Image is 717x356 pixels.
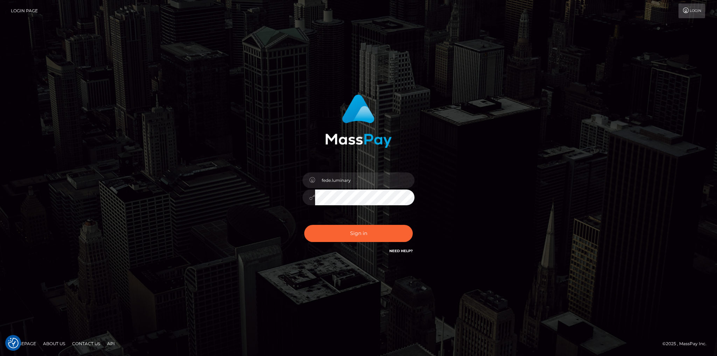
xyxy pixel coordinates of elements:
[389,249,413,253] a: Need Help?
[304,225,413,242] button: Sign in
[8,338,19,348] button: Consent Preferences
[11,3,38,18] a: Login Page
[69,338,103,349] a: Contact Us
[40,338,68,349] a: About Us
[8,338,39,349] a: Homepage
[678,3,705,18] a: Login
[662,340,712,348] div: © 2025 , MassPay Inc.
[104,338,118,349] a: API
[8,338,19,348] img: Revisit consent button
[325,94,392,148] img: MassPay Login
[315,172,415,188] input: Username...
